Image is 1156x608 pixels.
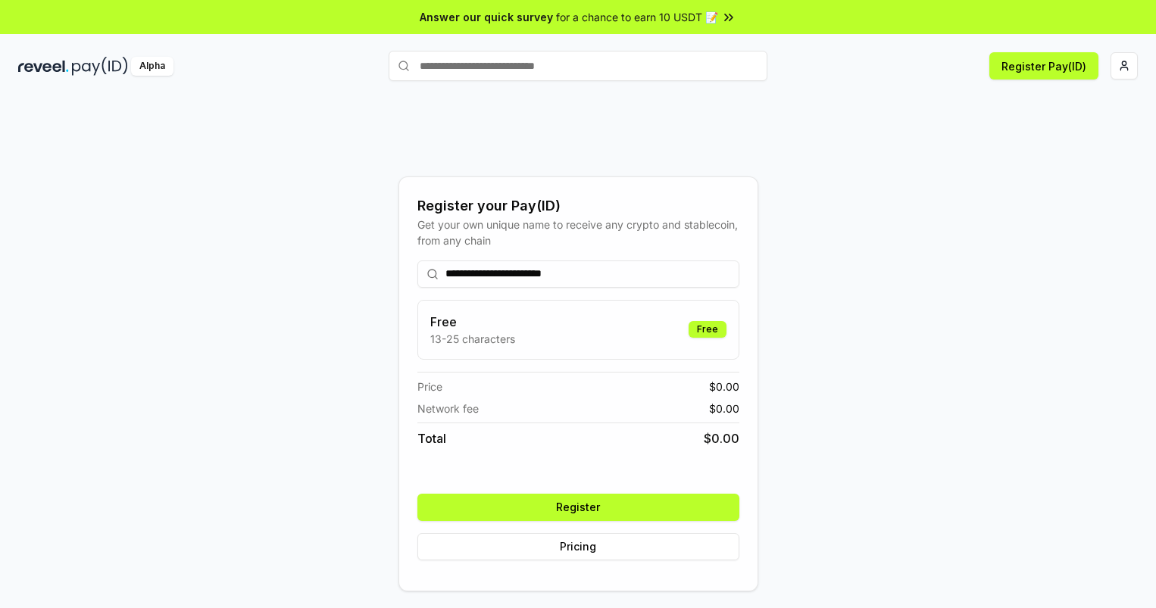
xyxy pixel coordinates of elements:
[417,494,739,521] button: Register
[689,321,726,338] div: Free
[709,379,739,394] span: $ 0.00
[430,313,515,331] h3: Free
[417,401,479,416] span: Network fee
[556,9,718,25] span: for a chance to earn 10 USDT 📝
[417,379,442,394] span: Price
[417,533,739,560] button: Pricing
[417,429,446,447] span: Total
[704,429,739,447] span: $ 0.00
[131,57,173,76] div: Alpha
[989,52,1098,80] button: Register Pay(ID)
[430,331,515,347] p: 13-25 characters
[417,217,739,248] div: Get your own unique name to receive any crypto and stablecoin, from any chain
[420,9,553,25] span: Answer our quick survey
[417,195,739,217] div: Register your Pay(ID)
[72,57,128,76] img: pay_id
[18,57,69,76] img: reveel_dark
[709,401,739,416] span: $ 0.00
